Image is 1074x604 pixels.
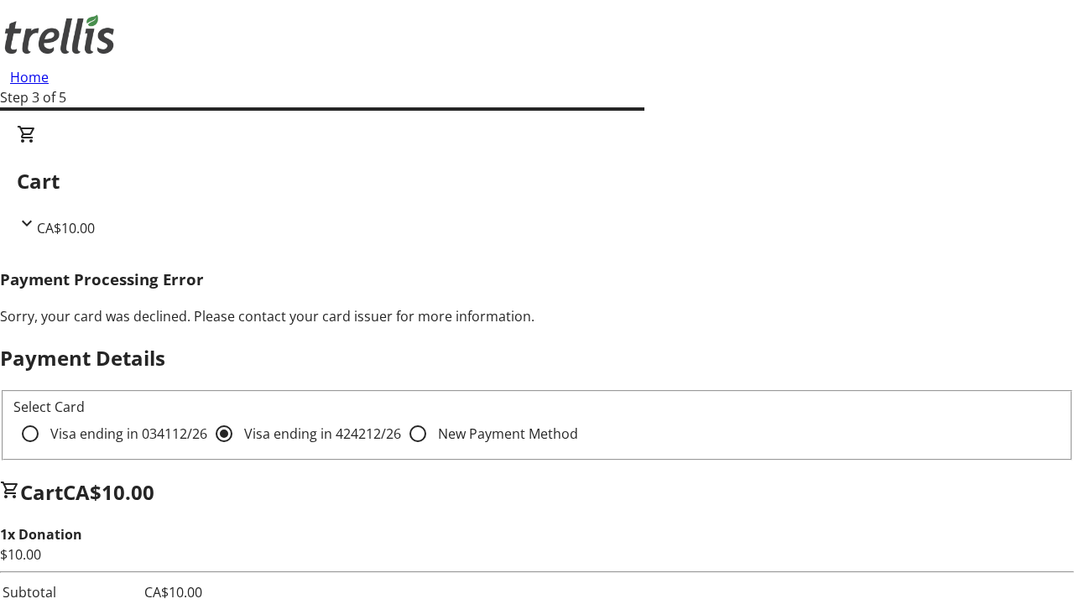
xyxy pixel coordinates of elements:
label: New Payment Method [435,424,578,444]
span: 12/26 [172,424,207,443]
span: Visa ending in 0341 [50,424,207,443]
span: CA$10.00 [63,478,154,506]
span: Cart [20,478,63,506]
span: Visa ending in 4242 [244,424,401,443]
div: Select Card [13,397,1061,417]
h2: Cart [17,166,1057,196]
td: CA$10.00 [59,581,203,603]
td: Subtotal [2,581,57,603]
span: CA$10.00 [37,219,95,237]
span: 12/26 [366,424,401,443]
div: CartCA$10.00 [17,124,1057,238]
